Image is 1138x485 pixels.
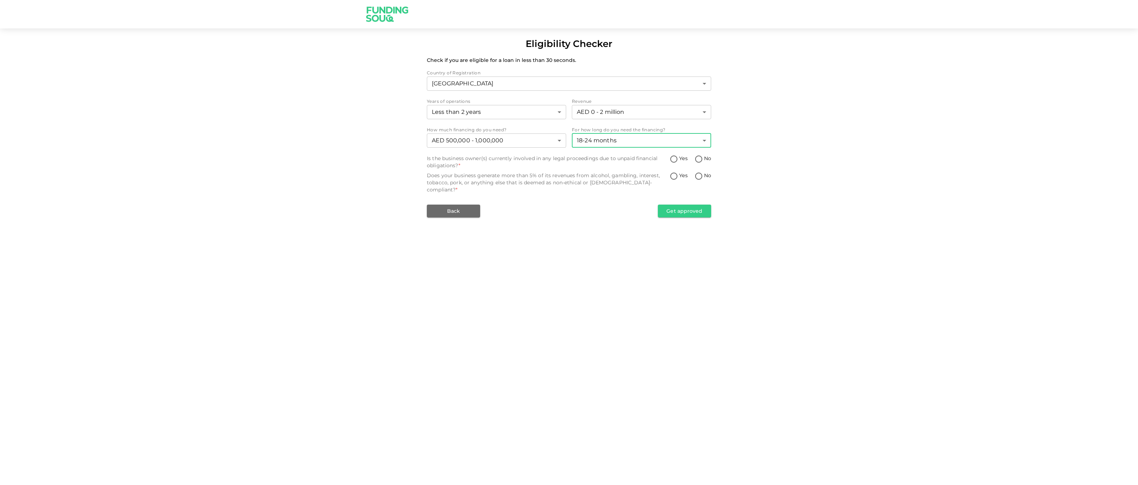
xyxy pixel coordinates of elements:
[526,37,612,51] div: Eligibility Checker
[432,137,503,144] span: AED 500,000 - 1,000,000
[572,133,711,148] div: howLongFinancing
[572,99,592,104] span: Revenue
[427,133,566,148] div: howMuchAmountNeeded
[427,99,471,104] span: Years of operations
[427,77,711,91] div: countryOfRegistration
[427,70,481,75] span: Country of Registration
[572,127,666,132] span: For how long do you need the financing?
[427,105,566,119] div: yearsOfOperations
[679,172,687,179] span: Yes
[704,172,711,179] span: No
[427,127,506,132] span: How much financing do you need?
[427,205,480,217] button: Back
[427,155,670,169] div: Is the business owner(s) currently involved in any legal proceedings due to unpaid financial obli...
[427,57,711,64] p: Check if you are eligible for a loan in less than 30 seconds.
[427,172,670,193] div: Does your business generate more than 5% of its revenues from alcohol, gambling, interest, tobacc...
[658,205,711,217] button: Get approved
[572,105,711,119] div: revenue
[679,155,687,162] span: Yes
[704,155,711,162] span: No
